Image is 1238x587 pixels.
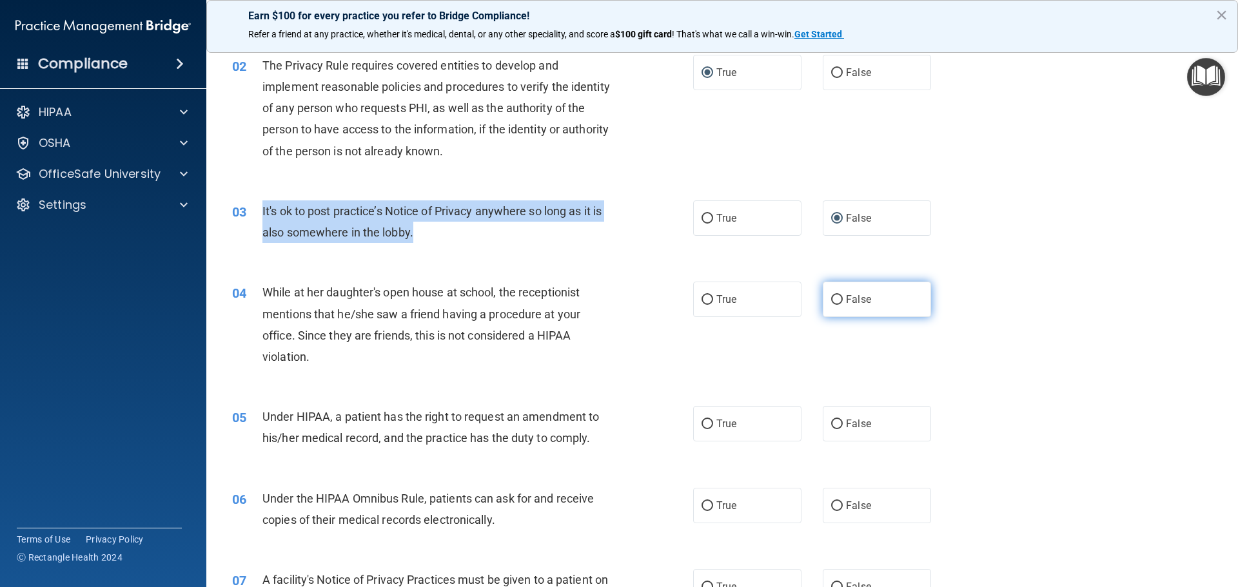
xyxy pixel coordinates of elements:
[232,410,246,425] span: 05
[39,135,71,151] p: OSHA
[248,29,615,39] span: Refer a friend at any practice, whether it's medical, dental, or any other speciality, and score a
[716,212,736,224] span: True
[831,68,843,78] input: False
[702,68,713,78] input: True
[794,29,844,39] a: Get Started
[262,410,599,445] span: Under HIPAA, a patient has the right to request an amendment to his/her medical record, and the p...
[846,293,871,305] span: False
[232,59,246,74] span: 02
[846,418,871,430] span: False
[831,214,843,224] input: False
[15,197,188,213] a: Settings
[831,501,843,511] input: False
[262,285,580,363] span: While at her daughter's open house at school, the receptionist mentions that he/she saw a friend ...
[846,499,871,512] span: False
[15,166,188,182] a: OfficeSafe University
[831,295,843,305] input: False
[794,29,842,39] strong: Get Started
[38,55,128,73] h4: Compliance
[262,59,610,158] span: The Privacy Rule requires covered entities to develop and implement reasonable policies and proce...
[232,285,246,301] span: 04
[702,501,713,511] input: True
[86,533,144,546] a: Privacy Policy
[15,104,188,120] a: HIPAA
[15,135,188,151] a: OSHA
[846,212,871,224] span: False
[831,419,843,429] input: False
[716,418,736,430] span: True
[615,29,672,39] strong: $100 gift card
[39,197,86,213] p: Settings
[39,166,161,182] p: OfficeSafe University
[17,551,123,564] span: Ⓒ Rectangle Health 2024
[1187,58,1225,96] button: Open Resource Center
[262,204,602,239] span: It's ok to post practice’s Notice of Privacy anywhere so long as it is also somewhere in the lobby.
[716,66,736,79] span: True
[232,204,246,220] span: 03
[17,533,70,546] a: Terms of Use
[15,14,191,39] img: PMB logo
[232,492,246,507] span: 06
[39,104,72,120] p: HIPAA
[702,419,713,429] input: True
[702,214,713,224] input: True
[262,492,594,526] span: Under the HIPAA Omnibus Rule, patients can ask for and receive copies of their medical records el...
[1215,5,1228,25] button: Close
[716,499,736,512] span: True
[702,295,713,305] input: True
[716,293,736,305] span: True
[248,10,1196,22] p: Earn $100 for every practice you refer to Bridge Compliance!
[672,29,794,39] span: ! That's what we call a win-win.
[846,66,871,79] span: False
